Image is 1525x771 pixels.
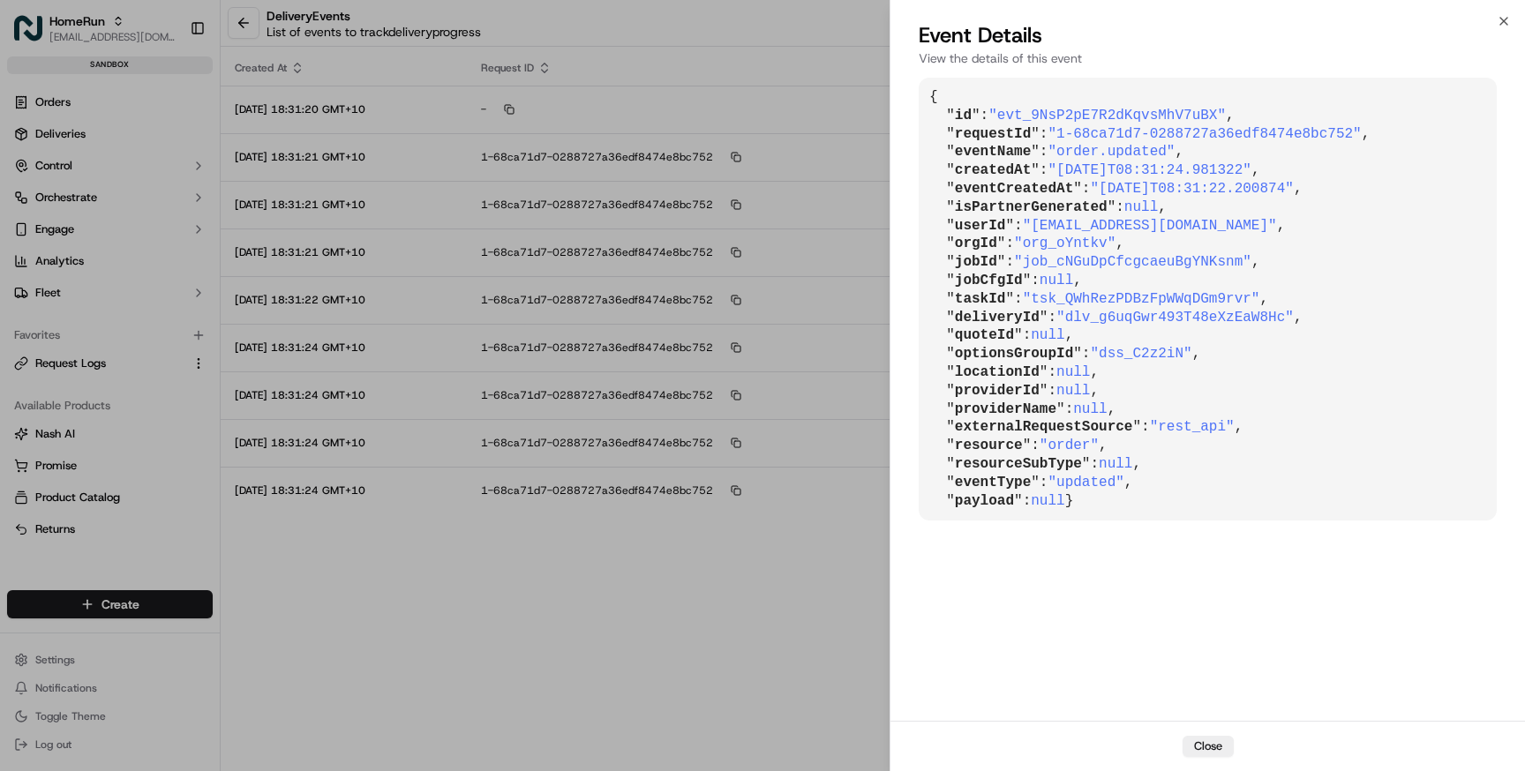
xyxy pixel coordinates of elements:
[955,346,1073,362] span: optionsGroupId
[1031,493,1064,509] span: null
[955,456,1082,472] span: resourceSubType
[1031,327,1064,343] span: null
[1056,383,1090,399] span: null
[955,181,1073,197] span: eventCreatedAt
[955,401,1056,417] span: providerName
[919,78,1497,520] pre: { " ": , " ": , " ": , " ": , " ": , " ": , " ": , " ": , " ": , " ": , " ": , " ": , " ": , " ":...
[919,21,1497,49] h2: Event Details
[1056,364,1090,380] span: null
[955,144,1031,160] span: eventName
[1023,291,1260,307] span: "tsk_QWhRezPDBzFpWWqDGm9rvr"
[955,364,1040,380] span: locationId
[955,419,1133,435] span: externalRequestSource
[1023,218,1277,234] span: "[EMAIL_ADDRESS][DOMAIN_NAME]"
[1056,310,1294,326] span: "dlv_g6uqGwr493T48eXzEaW8Hc"
[955,291,1006,307] span: taskId
[1014,236,1116,251] span: "org_oYntkv"
[955,475,1031,490] span: eventType
[1040,273,1073,288] span: null
[955,438,1023,453] span: resource
[1048,475,1123,490] span: "updated"
[955,493,1014,509] span: payload
[1183,736,1234,757] button: Close
[1073,401,1107,417] span: null
[955,327,1014,343] span: quoteId
[1124,199,1158,215] span: null
[1014,254,1251,270] span: "job_cNGuDpCfcgcaeuBgYNKsnm"
[955,126,1031,142] span: requestId
[1048,162,1251,178] span: "[DATE]T08:31:24.981322"
[955,236,997,251] span: orgId
[1048,144,1175,160] span: "order.updated"
[955,108,972,124] span: id
[1040,438,1099,453] span: "order"
[1099,456,1132,472] span: null
[1150,419,1235,435] span: "rest_api"
[955,254,997,270] span: jobId
[955,199,1108,215] span: isPartnerGenerated
[955,162,1031,178] span: createdAt
[919,49,1497,67] p: View the details of this event
[1090,346,1191,362] span: "dss_C2z2iN"
[1090,181,1293,197] span: "[DATE]T08:31:22.200874"
[955,383,1040,399] span: providerId
[988,108,1226,124] span: "evt_9NsP2pE7R2dKqvsMhV7uBX"
[1048,126,1361,142] span: "1-68ca71d7-0288727a36edf8474e8bc752"
[955,218,1006,234] span: userId
[955,310,1040,326] span: deliveryId
[955,273,1023,288] span: jobCfgId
